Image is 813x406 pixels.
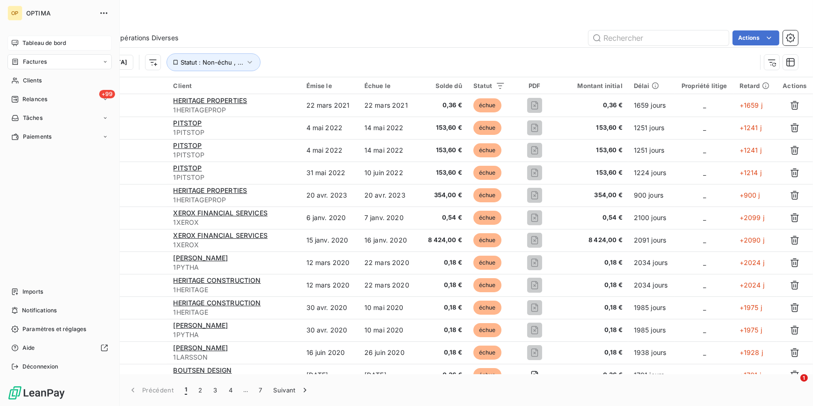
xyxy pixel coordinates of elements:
span: échue [473,256,501,270]
span: 1 [800,374,808,382]
span: +2024 j [740,281,764,289]
span: 153,60 € [564,123,623,133]
span: échue [473,278,501,292]
span: +2090 j [740,236,764,244]
span: 153,60 € [422,146,462,155]
button: 7 [253,380,268,400]
td: 2034 jours [628,274,675,296]
td: 2100 jours [628,207,675,229]
span: 1HERITAGE [173,308,295,317]
span: échue [473,121,501,135]
td: 1985 jours [628,319,675,341]
span: XEROX FINANCIAL SERVICES [173,231,268,239]
span: 1XEROX [173,218,295,227]
button: 2 [193,380,208,400]
td: 30 avr. 2020 [301,319,359,341]
span: [PERSON_NAME] [173,344,228,352]
span: 0,18 € [564,303,623,312]
td: 12 mars 2020 [301,274,359,296]
span: Imports [22,288,43,296]
td: [DATE] [301,364,359,386]
td: 1251 jours [628,139,675,162]
span: HERITAGE CONSTRUCTION [173,299,261,307]
span: Clients [23,76,42,85]
span: OPTIMA [26,9,94,17]
div: Client [173,82,295,89]
span: _ [703,348,706,356]
div: Propriété litige [681,82,728,89]
td: 20 avr. 2023 [359,184,417,207]
td: 2034 jours [628,251,675,274]
span: 0,54 € [422,213,462,222]
span: 1PYTHA [173,330,295,340]
span: +1241 j [740,124,762,132]
td: 15 janv. 2020 [301,229,359,251]
span: 0,54 € [564,213,623,222]
div: Solde dû [422,82,462,89]
span: … [238,383,253,398]
td: 1938 jours [628,341,675,364]
td: 14 mai 2022 [359,117,417,139]
div: Émise le [306,82,353,89]
span: +1214 j [740,169,762,177]
span: 0,18 € [564,281,623,290]
span: PITSTOP [173,141,202,149]
td: 4 mai 2022 [301,139,359,162]
span: 153,60 € [564,168,623,177]
span: _ [703,258,706,266]
td: 10 juin 2022 [359,162,417,184]
span: 354,00 € [564,191,623,200]
span: Paiements [23,133,51,141]
span: 0,18 € [564,258,623,267]
span: [PERSON_NAME] [173,254,228,262]
span: 153,60 € [422,123,462,133]
span: _ [703,326,706,334]
span: +1241 j [740,146,762,154]
span: _ [703,101,706,109]
td: 1224 jours [628,162,675,184]
span: 1HERITAGEPROP [173,195,295,205]
span: HERITAGE CONSTRUCTION [173,276,261,284]
div: PDF [516,82,552,89]
span: _ [703,236,706,244]
td: 12 mars 2020 [301,251,359,274]
input: Rechercher [588,30,729,45]
td: 2091 jours [628,229,675,251]
span: HERITAGE PROPERTIES [173,96,247,104]
span: 1PITSTOP [173,173,295,182]
td: 20 avr. 2023 [301,184,359,207]
span: 0,18 € [422,348,462,357]
span: échue [473,346,501,360]
div: Échue le [364,82,411,89]
span: Tableau de bord [22,39,66,47]
span: Paramètres et réglages [22,325,86,333]
iframe: Intercom live chat [781,374,804,397]
td: [DATE] [359,364,417,386]
span: Relances [22,95,47,103]
td: 22 mars 2020 [359,274,417,296]
span: 1PYTHA [173,263,295,272]
span: échue [473,368,501,382]
span: _ [703,191,706,199]
span: 8 424,00 € [422,236,462,245]
span: +1659 j [740,101,762,109]
span: Déconnexion [22,362,58,371]
span: échue [473,188,501,202]
span: 0,18 € [422,281,462,290]
span: 0,18 € [564,325,623,335]
span: 1PITSTOP [173,150,295,160]
span: Aide [22,344,35,352]
span: PITSTOP [173,119,202,127]
span: +1975 j [740,303,762,311]
button: 3 [208,380,223,400]
span: 8 424,00 € [564,236,623,245]
td: 1251 jours [628,117,675,139]
td: 900 jours [628,184,675,207]
span: _ [703,371,706,379]
span: +1781 j [740,371,761,379]
td: 1985 jours [628,296,675,319]
button: Suivant [268,380,315,400]
span: [PERSON_NAME] [173,321,228,329]
span: 153,60 € [422,168,462,177]
td: 4 mai 2022 [301,117,359,139]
